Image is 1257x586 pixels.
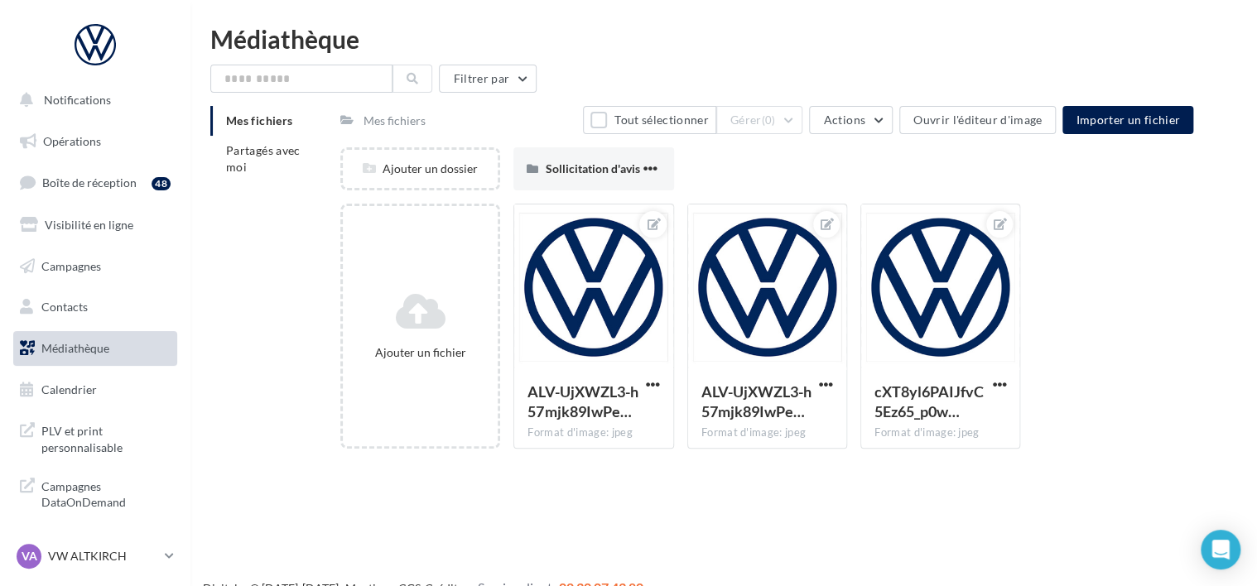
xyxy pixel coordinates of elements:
[44,93,111,107] span: Notifications
[716,106,803,134] button: Gérer(0)
[152,177,171,190] div: 48
[527,425,659,440] div: Format d'image: jpeg
[10,290,181,324] a: Contacts
[10,165,181,200] a: Boîte de réception48
[41,420,171,455] span: PLV et print personnalisable
[45,218,133,232] span: Visibilité en ligne
[48,548,158,564] p: VW ALTKIRCH
[10,124,181,159] a: Opérations
[10,372,181,407] a: Calendrier
[343,161,498,177] div: Ajouter un dossier
[899,106,1056,134] button: Ouvrir l'éditeur d'image
[226,143,301,174] span: Partagés avec moi
[364,113,426,129] div: Mes fichiers
[701,425,833,440] div: Format d'image: jpeg
[823,113,864,127] span: Actions
[10,208,181,243] a: Visibilité en ligne
[809,106,892,134] button: Actions
[874,425,1006,440] div: Format d'image: jpeg
[22,548,37,564] span: VA
[41,475,171,511] span: Campagnes DataOnDemand
[1062,106,1193,134] button: Importer un fichier
[701,382,812,420] span: ALV-UjXWZL3-h57mjk89IwPeyAQpMX1Ryox9_unV32XjFmguPhmcfZja
[10,249,181,284] a: Campagnes
[41,300,88,314] span: Contacts
[349,344,491,361] div: Ajouter un fichier
[210,26,1237,51] div: Médiathèque
[43,134,101,148] span: Opérations
[41,382,97,396] span: Calendrier
[13,540,177,572] a: VA VW ALTKIRCH
[41,258,101,272] span: Campagnes
[10,413,181,462] a: PLV et print personnalisable
[1076,113,1180,127] span: Importer un fichier
[10,331,181,366] a: Médiathèque
[41,341,109,355] span: Médiathèque
[583,106,715,134] button: Tout sélectionner
[545,161,639,175] span: Sollicitation d'avis
[226,113,292,127] span: Mes fichiers
[42,175,137,190] span: Boîte de réception
[10,83,174,118] button: Notifications
[762,113,776,127] span: (0)
[1201,530,1240,569] div: Open Intercom Messenger
[10,468,181,517] a: Campagnes DataOnDemand
[439,65,537,93] button: Filtrer par
[527,382,638,420] span: ALV-UjXWZL3-h57mjk89IwPeyAQpMX1Ryox9_unV32XjFmguPhmcfZja
[874,382,984,420] span: cXT8yl6PAIJfvC5Ez65_p0wJTlBOivKOPtUuEWPe5bD6OQRCZ9XLGLQaf1dvts_jzrLgH2gST5RYqPBg=s0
